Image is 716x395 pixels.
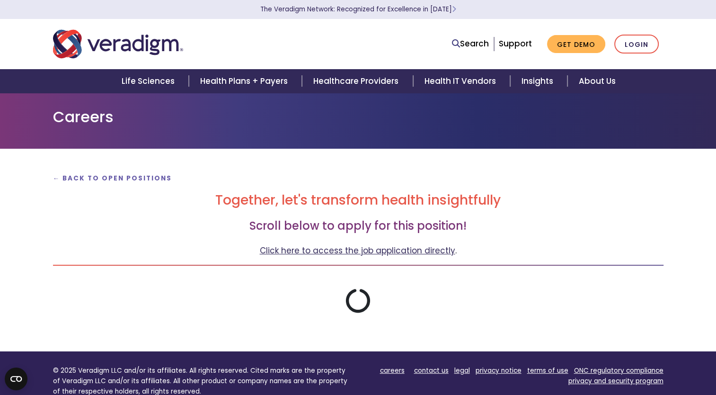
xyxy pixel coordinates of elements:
[53,108,663,126] h1: Careers
[614,35,659,54] a: Login
[452,37,489,50] a: Search
[189,69,302,93] a: Health Plans + Payers
[567,69,627,93] a: About Us
[454,366,470,375] a: legal
[510,69,567,93] a: Insights
[302,69,413,93] a: Healthcare Providers
[568,377,663,386] a: privacy and security program
[53,244,663,257] p: .
[53,219,663,233] h3: Scroll below to apply for this position!
[110,69,189,93] a: Life Sciences
[380,366,405,375] a: careers
[527,366,568,375] a: terms of use
[574,366,663,375] a: ONC regulatory compliance
[413,69,510,93] a: Health IT Vendors
[53,174,172,183] a: ← Back to Open Positions
[53,192,663,208] h2: Together, let's transform health insightfully
[414,366,449,375] a: contact us
[499,38,532,49] a: Support
[547,35,605,54] a: Get Demo
[476,366,522,375] a: privacy notice
[260,245,455,256] a: Click here to access the job application directly
[452,5,456,14] span: Learn More
[53,28,183,60] img: Veradigm logo
[5,368,27,390] button: Open CMP widget
[260,5,456,14] a: The Veradigm Network: Recognized for Excellence in [DATE]Learn More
